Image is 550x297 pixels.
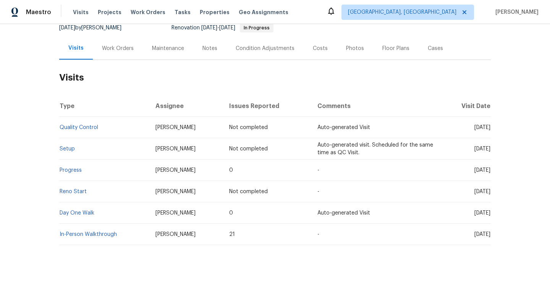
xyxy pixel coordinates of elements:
a: Day One Walk [60,210,94,216]
a: Reno Start [60,189,87,194]
span: [DATE] [474,125,490,130]
span: Not completed [229,125,268,130]
span: - [317,232,319,237]
div: Condition Adjustments [236,45,294,52]
span: [DATE] [474,168,490,173]
span: Maestro [26,8,51,16]
span: Tasks [175,10,191,15]
span: 21 [229,232,235,237]
div: Costs [313,45,328,52]
span: [PERSON_NAME] [155,168,196,173]
span: Renovation [171,25,273,31]
th: Comments [311,95,441,117]
div: Work Orders [102,45,134,52]
span: [DATE] [201,25,217,31]
span: [PERSON_NAME] [155,210,196,216]
div: Cases [428,45,443,52]
div: by [PERSON_NAME] [59,23,131,32]
span: Auto-generated visit. Scheduled for the same time as QC Visit. [317,142,433,155]
a: Quality Control [60,125,98,130]
span: 0 [229,168,233,173]
span: - [201,25,235,31]
span: [PERSON_NAME] [155,189,196,194]
span: [PERSON_NAME] [155,232,196,237]
th: Visit Date [441,95,491,117]
span: - [317,168,319,173]
span: - [317,189,319,194]
span: [PERSON_NAME] [155,125,196,130]
a: Progress [60,168,82,173]
span: Not completed [229,189,268,194]
span: Projects [98,8,121,16]
div: Maintenance [152,45,184,52]
a: In-Person Walkthrough [60,232,117,237]
span: Not completed [229,146,268,152]
span: [DATE] [59,25,75,31]
span: [DATE] [219,25,235,31]
span: Auto-generated Visit [317,125,370,130]
div: Notes [202,45,217,52]
span: [DATE] [474,146,490,152]
th: Issues Reported [223,95,311,117]
span: In Progress [241,26,273,30]
h2: Visits [59,60,491,95]
span: Properties [200,8,230,16]
span: 0 [229,210,233,216]
span: [PERSON_NAME] [492,8,539,16]
div: Visits [68,44,84,52]
th: Type [59,95,149,117]
div: Floor Plans [382,45,409,52]
div: Photos [346,45,364,52]
th: Assignee [149,95,223,117]
span: [GEOGRAPHIC_DATA], [GEOGRAPHIC_DATA] [348,8,456,16]
a: Setup [60,146,75,152]
span: Work Orders [131,8,165,16]
span: Geo Assignments [239,8,288,16]
span: Auto-generated Visit [317,210,370,216]
span: [DATE] [474,210,490,216]
span: [DATE] [474,189,490,194]
span: [PERSON_NAME] [155,146,196,152]
span: [DATE] [474,232,490,237]
span: Visits [73,8,89,16]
